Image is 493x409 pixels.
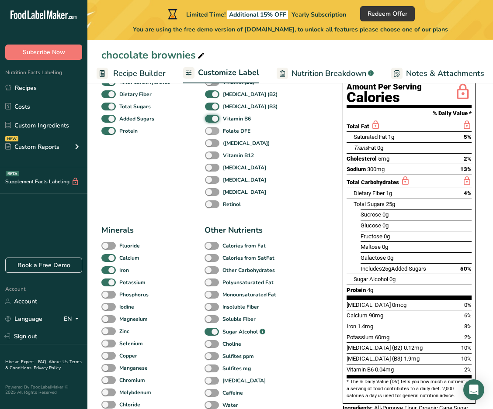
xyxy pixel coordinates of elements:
span: 2% [464,155,472,162]
span: Potassium [347,334,374,340]
span: 0g [387,254,393,261]
span: Notes & Attachments [406,68,484,79]
span: Dietary Fiber [354,190,385,196]
b: [MEDICAL_DATA] [223,176,266,184]
span: 25g [386,201,395,207]
a: Terms & Conditions . [5,359,82,371]
span: You are using the free demo version of [DOMAIN_NAME], to unlock all features please choose one of... [133,25,448,34]
span: 2% [464,366,472,373]
span: Total Sugars [354,201,385,207]
span: 0g [382,244,388,250]
b: Magnesium [119,315,148,323]
span: 10% [461,344,472,351]
span: Additional 15% OFF [227,10,288,19]
a: Language [5,311,42,327]
b: [MEDICAL_DATA] (B2) [223,90,278,98]
div: BETA [6,171,19,176]
b: Chromium [119,376,145,384]
b: Dietary Fiber [119,90,152,98]
span: Iron [347,323,356,330]
a: Privacy Policy [34,365,61,371]
a: FAQ . [38,359,49,365]
b: Sugar Alcohol [222,328,258,336]
span: Saturated Fat [354,134,387,140]
span: 50% [460,265,472,272]
span: 0g [389,276,396,282]
span: Yearly Subscription [292,10,346,19]
span: Fructose [361,233,382,240]
span: Galactose [361,254,386,261]
span: 13% [460,166,472,172]
div: Other Nutrients [205,224,287,236]
span: 1.9mg [404,355,420,362]
span: Glucose [361,222,381,229]
span: 4g [367,287,373,293]
b: Phosphorus [119,291,149,299]
button: Redeem Offer [360,6,415,21]
a: Notes & Attachments [391,64,484,83]
section: % Daily Value * [347,108,472,119]
b: Caffeine [222,389,243,397]
span: plans [433,25,448,34]
div: NEW [5,136,18,141]
span: [MEDICAL_DATA] (B2) [347,344,403,351]
b: Zinc [119,327,129,335]
span: 0g [382,211,389,218]
div: EN [64,314,82,324]
span: [MEDICAL_DATA] [347,302,391,308]
span: Calcium [347,312,368,319]
span: 1g [388,134,394,140]
span: Total Fat [347,123,369,130]
span: 1g [386,190,392,196]
b: Manganese [119,364,148,372]
span: Sodium [347,166,366,172]
span: Recipe Builder [113,68,166,79]
span: Subscribe Now [23,48,65,57]
span: 8% [464,323,472,330]
span: 60mg [375,334,389,340]
span: Customize Label [198,67,259,79]
b: Added Sugars [119,115,154,123]
div: Minerals [101,224,184,236]
span: 0g [382,222,389,229]
span: 2% [464,334,472,340]
span: 0.12mg [404,344,423,351]
div: Powered By FoodLabelMaker © 2025 All Rights Reserved [5,385,82,395]
a: About Us . [49,359,69,365]
b: [MEDICAL_DATA] (B3) [223,103,278,110]
div: Custom Reports [5,142,59,151]
span: 1.4mg [358,323,373,330]
span: 4% [464,190,472,196]
b: Protein [119,127,138,135]
b: Water [222,401,238,409]
b: Calories from SatFat [222,254,274,262]
b: Total Sugars [119,103,151,110]
span: 5mg [378,155,389,162]
a: Nutrition Breakdown [277,64,374,83]
span: Includes Added Sugars [361,265,426,272]
a: Hire an Expert . [5,359,36,365]
span: 6% [464,312,472,319]
b: Iodine [119,303,134,311]
span: Sugar Alcohol [354,276,388,282]
div: Limited Time! [166,9,346,19]
div: chocolate brownies [101,47,206,63]
b: Vitamin B6 [223,115,251,123]
b: Polyunsaturated Fat [222,278,274,286]
span: 0% [464,302,472,308]
i: Trans [354,144,368,151]
span: 0.04mg [375,366,394,373]
b: Sulfites ppm [222,352,254,360]
b: Iron [119,266,129,274]
b: Fluoride [119,242,140,250]
span: Vitamin B6 [347,366,374,373]
span: Cholesterol [347,155,377,162]
span: 300mg [367,166,385,172]
span: Redeem Offer [368,9,407,18]
b: Vitamin B12 [223,151,254,159]
span: 5% [464,134,472,140]
span: 0g [384,233,390,240]
b: Molybdenum [119,388,151,396]
b: Other Carbohydrates [222,266,275,274]
div: Open Intercom Messenger [463,379,484,400]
